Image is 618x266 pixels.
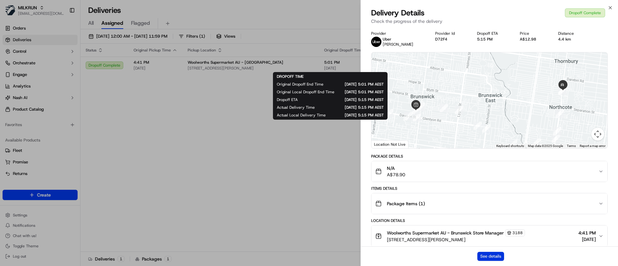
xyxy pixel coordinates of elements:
[277,113,326,118] span: Actual Local Delivery Time
[556,109,564,118] div: 22
[383,37,413,42] p: Uber
[558,87,566,95] div: 24
[477,31,510,36] div: Dropoff ETA
[528,144,563,148] span: Map data ©2025 Google
[371,154,608,159] div: Package Details
[336,113,384,118] span: [DATE] 5:15 PM AEST
[567,144,576,148] a: Terms (opens in new tab)
[277,74,304,79] span: DROPOFF TIME
[277,97,298,102] span: Dropoff ETA
[371,186,608,191] div: Items Details
[435,37,447,42] button: D72F4
[477,37,510,42] div: 5:15 PM
[520,31,548,36] div: Price
[387,171,405,178] span: A$78.90
[558,31,585,36] div: Distance
[373,140,394,148] a: Open this area in Google Maps (opens a new window)
[413,113,421,122] div: 9
[371,140,408,148] div: Location Not Live
[473,122,482,130] div: 14
[383,42,413,47] span: [PERSON_NAME]
[558,37,585,42] div: 4.4 km
[512,230,523,235] span: 3188
[371,161,607,182] button: N/AA$78.90
[440,104,448,112] div: 12
[553,127,561,135] div: 21
[325,105,384,110] span: [DATE] 5:15 PM AEST
[345,89,384,95] span: [DATE] 5:01 PM AEST
[477,252,504,261] button: See details
[387,236,525,243] span: [STREET_ADDRESS][PERSON_NAME]
[371,225,607,247] button: Woolworths Supermarket AU - Brunswick Store Manager3188[STREET_ADDRESS][PERSON_NAME]4:41 PM[DATE]
[371,8,425,18] span: Delivery Details
[277,89,334,95] span: Original Local Dropoff End Time
[435,31,466,36] div: Provider Id
[496,144,524,148] button: Keyboard shortcuts
[308,97,384,102] span: [DATE] 5:15 PM AEST
[387,200,425,207] span: Package Items ( 1 )
[520,37,548,42] div: A$12.98
[580,144,605,148] a: Report a map error
[417,103,425,111] div: 11
[385,109,393,117] div: 7
[371,31,425,36] div: Provider
[591,128,604,141] button: Map camera controls
[455,106,463,114] div: 13
[371,218,608,223] div: Location Details
[552,134,560,143] div: 20
[334,82,384,87] span: [DATE] 5:01 PM AEST
[532,139,540,147] div: 17
[277,105,315,110] span: Actual Delivery Time
[509,140,517,148] div: 16
[277,82,323,87] span: Original Dropoff End Time
[387,230,504,236] span: Woolworths Supermarket AU - Brunswick Store Manager
[373,140,394,148] img: Google
[404,112,413,120] div: 8
[578,230,596,236] span: 4:41 PM
[371,37,381,47] img: uber-new-logo.jpeg
[578,236,596,243] span: [DATE]
[371,18,608,24] p: Check the progress of the delivery
[482,124,491,133] div: 15
[371,193,607,214] button: Package Items (1)
[387,165,405,171] span: N/A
